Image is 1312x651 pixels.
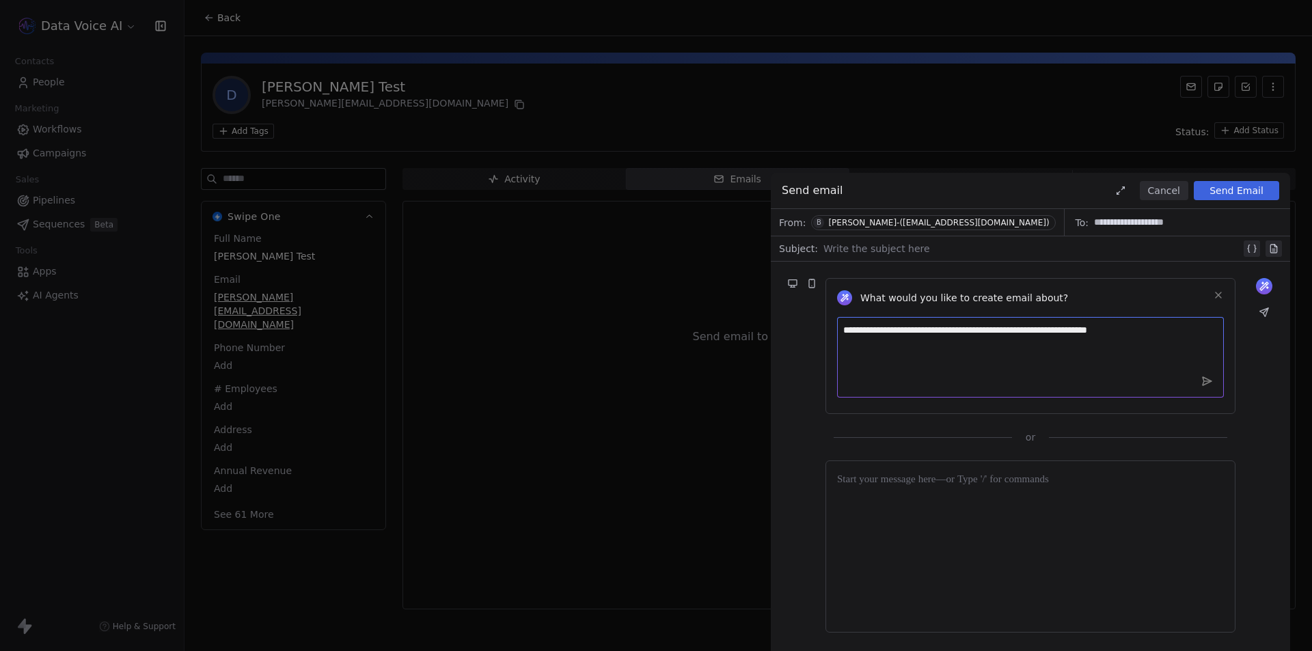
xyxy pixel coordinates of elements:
div: [PERSON_NAME]-([EMAIL_ADDRESS][DOMAIN_NAME]) [828,218,1049,227]
button: Cancel [1140,181,1188,200]
span: From: [779,216,806,230]
div: B [817,217,821,228]
span: To: [1076,216,1089,230]
span: or [1026,430,1035,444]
span: Send email [782,182,843,199]
span: Subject: [779,242,818,260]
span: What would you like to create email about? [860,291,1068,305]
button: Send Email [1194,181,1279,200]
